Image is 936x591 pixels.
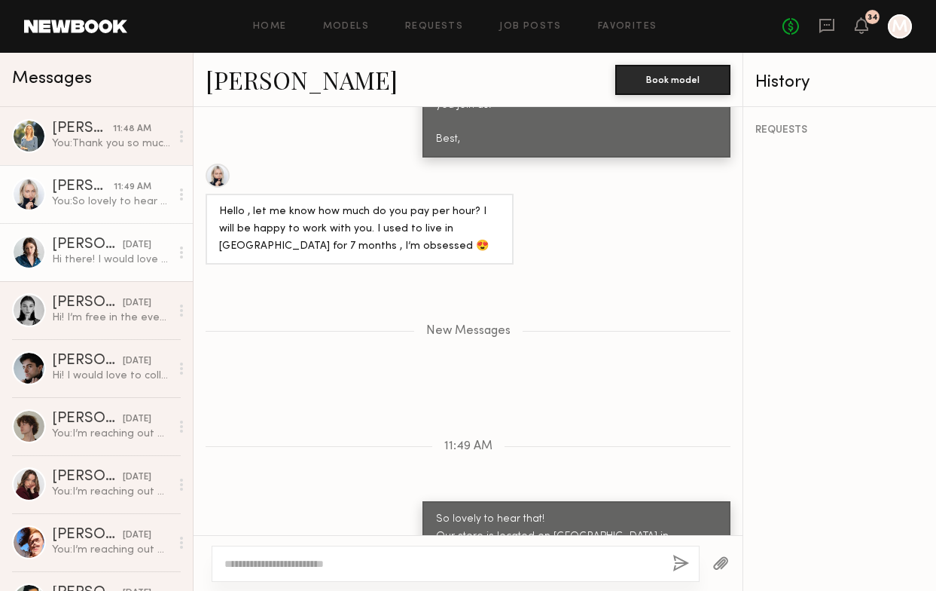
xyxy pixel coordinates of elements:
[52,295,123,311] div: [PERSON_NAME]
[867,14,878,22] div: 34
[123,354,151,369] div: [DATE]
[52,528,123,543] div: [PERSON_NAME]
[52,121,113,136] div: [PERSON_NAME]
[52,543,170,557] div: You: I’m reaching out on behalf of our brands, Gelato Pique and SNIDEL. We often create simple UG...
[52,485,170,499] div: You: I’m reaching out on behalf of our brands, Gelato Pique and SNIDEL. We often create simple UG...
[12,70,92,87] span: Messages
[52,179,114,194] div: [PERSON_NAME]
[436,511,717,580] div: So lovely to hear that! Our store is located on [GEOGRAPHIC_DATA] in [GEOGRAPHIC_DATA]. Would you...
[219,204,500,256] div: Hello , let me know how much do you pay per hour? I will be happy to work with you. I used to liv...
[52,427,170,441] div: You: I’m reaching out on behalf of our brands, Gelato Pique and SNIDEL. We often create simple UG...
[615,65,730,95] button: Book model
[598,22,657,32] a: Favorites
[52,369,170,383] div: Hi! I would love to collab! Sadly I can't do those dates but I can do the 20th or 21st!
[52,253,170,267] div: Hi there! I would love to work with you. The 23rd would probably work a little better, but either...
[123,238,151,253] div: [DATE]
[123,528,151,543] div: [DATE]
[52,237,123,253] div: [PERSON_NAME]
[52,354,123,369] div: [PERSON_NAME]
[253,22,287,32] a: Home
[52,136,170,151] div: You: Thank you so much for your reply! Our store is located on [GEOGRAPHIC_DATA] in [GEOGRAPHIC_D...
[52,194,170,209] div: You: So lovely to hear that! Our store is located on [GEOGRAPHIC_DATA] in [GEOGRAPHIC_DATA]. Woul...
[52,311,170,325] div: Hi! I’m free in the evenings after 6pm
[323,22,369,32] a: Models
[405,22,463,32] a: Requests
[123,412,151,427] div: [DATE]
[206,63,398,96] a: [PERSON_NAME]
[755,74,924,91] div: History
[888,14,912,38] a: M
[52,412,123,427] div: [PERSON_NAME]
[114,180,151,194] div: 11:49 AM
[499,22,562,32] a: Job Posts
[123,470,151,485] div: [DATE]
[123,296,151,311] div: [DATE]
[52,470,123,485] div: [PERSON_NAME]
[755,125,924,136] div: REQUESTS
[444,440,492,453] span: 11:49 AM
[426,325,511,338] span: New Messages
[615,72,730,85] a: Book model
[113,122,151,136] div: 11:48 AM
